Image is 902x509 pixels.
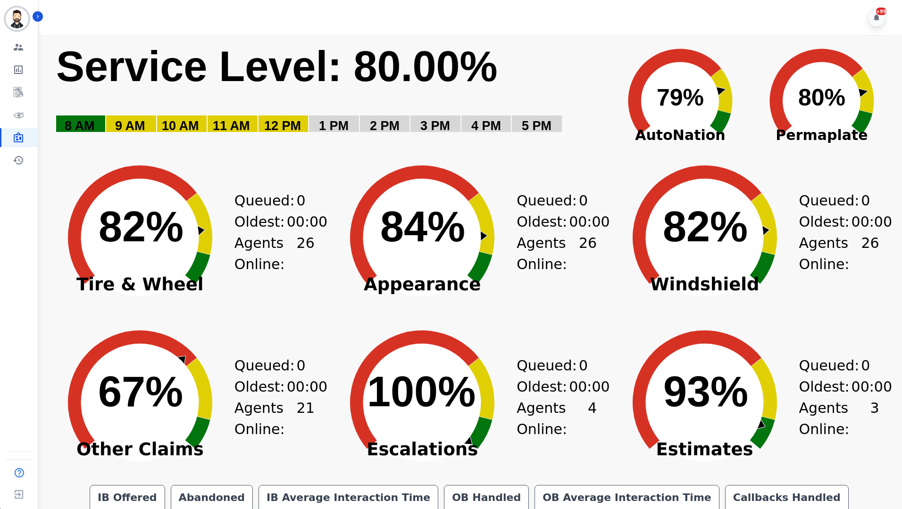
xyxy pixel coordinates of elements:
[264,119,301,133] text: 12 PM
[731,491,843,504] div: Callbacks Handled
[115,119,145,133] text: 9 AM
[234,190,305,211] div: Queued:
[177,491,247,504] div: Abandoned
[234,397,315,440] div: Agents Online:
[852,376,892,397] span: 00:00
[96,491,159,504] div: IB Offered
[569,211,610,232] span: 00:00
[213,119,250,133] text: 11 AM
[450,491,523,504] div: OB Handled
[799,355,870,376] div: Queued:
[328,445,517,454] span: Escalations
[798,84,845,111] text: 80%
[6,8,28,30] img: Bordered avatar
[99,203,184,250] text: 82%
[799,232,879,275] div: Agents Online:
[579,232,597,275] span: 26
[541,491,713,504] div: OB Average Interaction Time
[287,211,327,232] span: 00:00
[234,232,315,275] div: Agents Online:
[162,119,199,133] text: 10 AM
[328,280,517,289] span: Appearance
[517,211,587,232] div: Oldest:
[610,124,751,146] span: AutoNation
[370,119,400,133] text: 2 PM
[55,41,604,147] svg: Service Level: 0%
[799,397,879,440] div: Agents Online:
[234,376,305,397] div: Oldest:
[234,211,305,232] div: Oldest:
[46,445,234,454] span: Other Claims
[522,119,551,133] text: 5 PM
[265,491,432,504] div: IB Average Interaction Time
[367,368,476,415] text: 100%
[610,280,799,289] span: Windshield
[657,84,704,111] text: 79%
[234,355,305,376] div: Queued:
[46,280,234,289] span: Tire & Wheel
[799,190,870,211] div: Queued:
[517,190,587,211] div: Queued:
[517,355,587,376] div: Queued:
[319,119,349,133] text: 1 PM
[799,376,870,397] div: Oldest:
[861,355,870,376] span: 0
[56,43,498,90] text: Service Level: 80.00%
[579,190,588,211] span: 0
[876,8,886,15] div: +99
[65,119,95,133] text: 8 AM
[297,397,315,440] span: 21
[870,397,879,440] span: 3
[287,376,327,397] span: 00:00
[420,119,450,133] text: 3 PM
[517,376,587,397] div: Oldest:
[98,368,183,415] text: 67%
[297,190,306,211] span: 0
[799,211,870,232] div: Oldest:
[297,232,315,275] span: 26
[861,190,870,211] span: 0
[610,445,799,454] span: Estimates
[569,376,610,397] span: 00:00
[751,124,893,146] span: Permaplate
[588,397,597,440] span: 4
[517,232,597,275] div: Agents Online:
[579,355,588,376] span: 0
[471,119,501,133] text: 4 PM
[517,397,597,440] div: Agents Online:
[663,368,748,415] text: 93%
[852,211,892,232] span: 00:00
[663,203,748,250] text: 82%
[380,203,465,250] text: 84%
[297,355,306,376] span: 0
[861,232,879,275] span: 26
